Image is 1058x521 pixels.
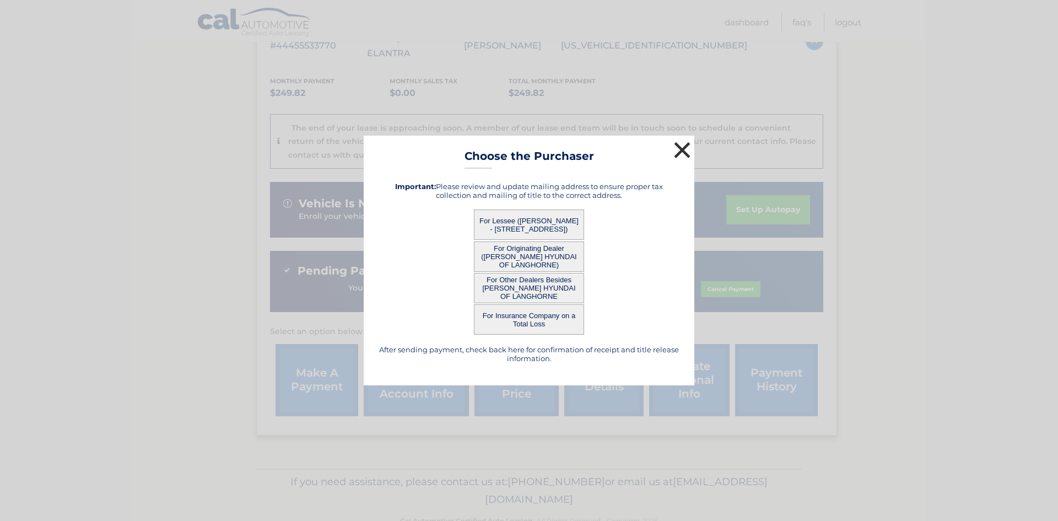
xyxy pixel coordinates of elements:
[377,182,681,200] h5: Please review and update mailing address to ensure proper tax collection and mailing of title to ...
[474,273,584,303] button: For Other Dealers Besides [PERSON_NAME] HYUNDAI OF LANGHORNE
[395,182,436,191] strong: Important:
[474,304,584,335] button: For Insurance Company on a Total Loss
[671,139,693,161] button: ×
[474,210,584,240] button: For Lessee ([PERSON_NAME] - [STREET_ADDRESS])
[474,241,584,272] button: For Originating Dealer ([PERSON_NAME] HYUNDAI OF LANGHORNE)
[465,149,594,169] h3: Choose the Purchaser
[377,345,681,363] h5: After sending payment, check back here for confirmation of receipt and title release information.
